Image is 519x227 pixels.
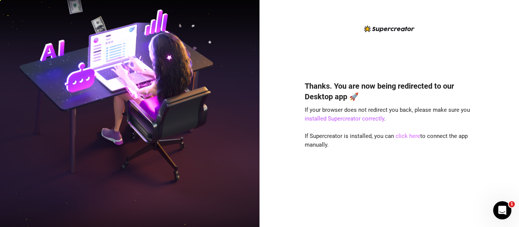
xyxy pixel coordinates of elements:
[493,201,511,219] iframe: Intercom live chat
[305,115,384,122] a: installed Supercreator correctly
[305,106,470,122] span: If your browser does not redirect you back, please make sure you .
[364,25,415,32] img: logo-BBDzfeDw.svg
[305,133,468,149] span: If Supercreator is installed, you can to connect the app manually.
[396,133,420,139] a: click here
[509,201,515,207] span: 1
[305,81,474,102] h4: Thanks. You are now being redirected to our Desktop app 🚀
